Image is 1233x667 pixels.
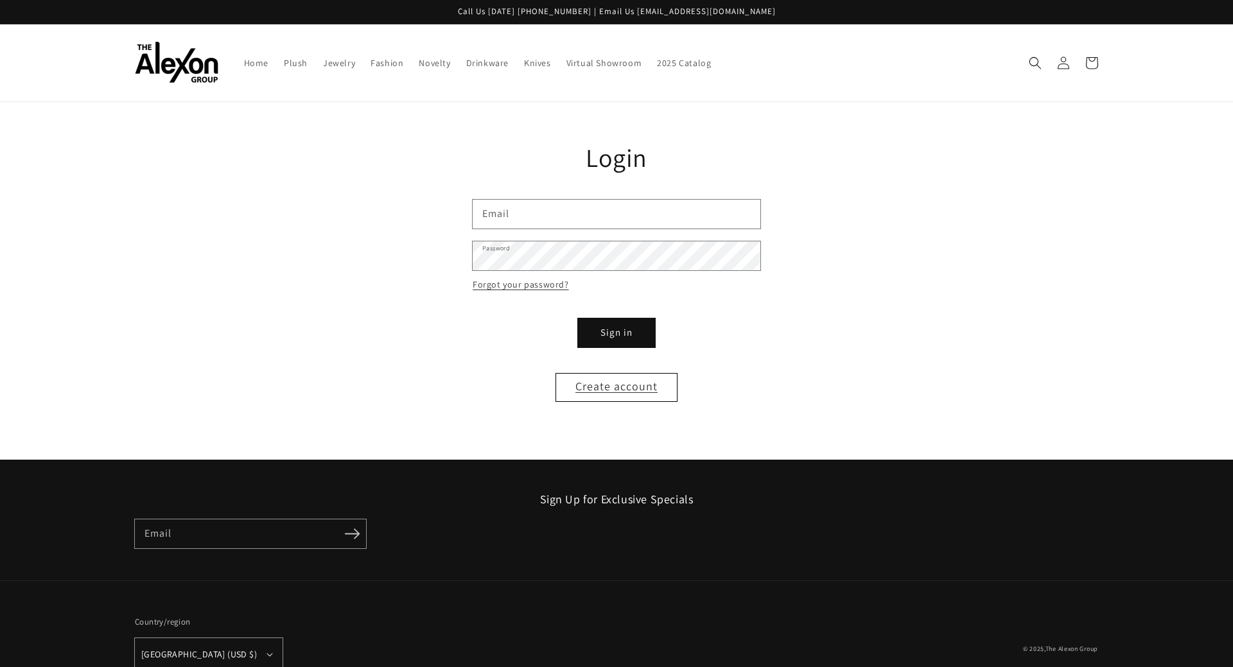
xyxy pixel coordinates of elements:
[315,49,363,76] a: Jewelry
[566,57,642,69] span: Virtual Showroom
[466,57,509,69] span: Drinkware
[578,318,655,347] button: Sign in
[363,49,411,76] a: Fashion
[284,57,308,69] span: Plush
[516,49,559,76] a: Knives
[1045,645,1098,653] a: The Alexon Group
[276,49,315,76] a: Plush
[559,49,650,76] a: Virtual Showroom
[411,49,458,76] a: Novelty
[649,49,719,76] a: 2025 Catalog
[244,57,268,69] span: Home
[555,373,678,402] a: Create account
[135,42,218,83] img: The Alexon Group
[323,57,355,69] span: Jewelry
[338,519,366,548] button: Subscribe
[419,57,450,69] span: Novelty
[459,49,516,76] a: Drinkware
[524,57,551,69] span: Knives
[371,57,403,69] span: Fashion
[657,57,711,69] span: 2025 Catalog
[135,616,283,628] h2: Country/region
[135,492,1098,507] h2: Sign Up for Exclusive Specials
[236,49,276,76] a: Home
[473,141,760,174] h1: Login
[1021,49,1049,77] summary: Search
[473,277,569,293] a: Forgot your password?
[1023,645,1098,653] small: © 2025,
